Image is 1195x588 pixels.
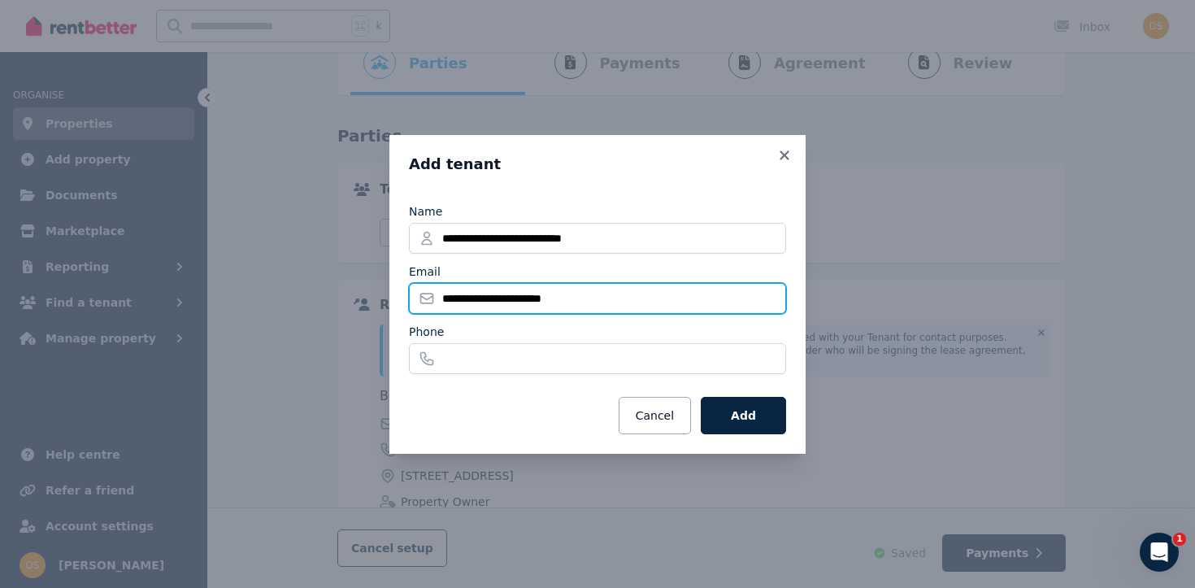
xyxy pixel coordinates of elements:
h3: Add tenant [409,155,786,174]
button: Cancel [619,397,691,434]
button: Add [701,397,786,434]
label: Name [409,203,442,220]
label: Email [409,264,441,280]
label: Phone [409,324,444,340]
span: 1 [1173,533,1186,546]
iframe: Intercom live chat [1140,533,1179,572]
